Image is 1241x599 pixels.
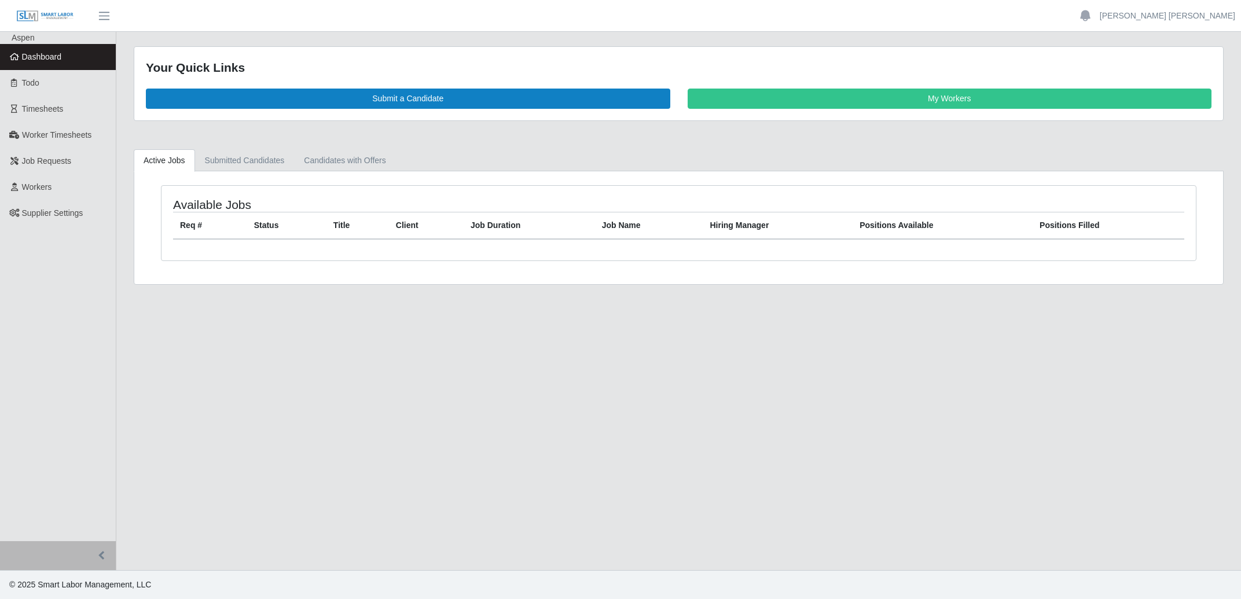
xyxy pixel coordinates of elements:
a: My Workers [688,89,1212,109]
a: Submitted Candidates [195,149,295,172]
th: Job Duration [464,212,595,239]
div: Your Quick Links [146,58,1211,77]
img: SLM Logo [16,10,74,23]
th: Req # [173,212,247,239]
span: Workers [22,182,52,192]
a: Submit a Candidate [146,89,670,109]
span: Timesheets [22,104,64,113]
th: Client [389,212,464,239]
span: Aspen [12,33,35,42]
th: Title [326,212,389,239]
th: Job Name [595,212,703,239]
a: Active Jobs [134,149,195,172]
span: Dashboard [22,52,62,61]
th: Hiring Manager [703,212,853,239]
h4: Available Jobs [173,197,584,212]
span: Supplier Settings [22,208,83,218]
th: Positions Available [853,212,1033,239]
span: Job Requests [22,156,72,166]
th: Status [247,212,326,239]
span: © 2025 Smart Labor Management, LLC [9,580,151,589]
span: Todo [22,78,39,87]
span: Worker Timesheets [22,130,91,139]
a: Candidates with Offers [294,149,395,172]
th: Positions Filled [1033,212,1184,239]
a: [PERSON_NAME] [PERSON_NAME] [1100,10,1235,22]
